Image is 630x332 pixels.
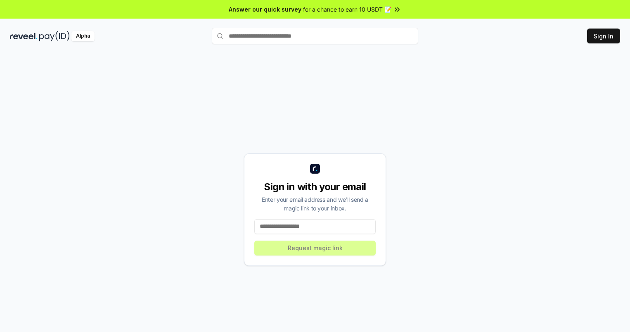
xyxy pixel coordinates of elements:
span: Answer our quick survey [229,5,301,14]
button: Sign In [587,29,620,43]
img: reveel_dark [10,31,38,41]
div: Enter your email address and we’ll send a magic link to your inbox. [254,195,376,213]
div: Alpha [71,31,95,41]
img: pay_id [39,31,70,41]
div: Sign in with your email [254,180,376,193]
img: logo_small [310,164,320,174]
span: for a chance to earn 10 USDT 📝 [303,5,391,14]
